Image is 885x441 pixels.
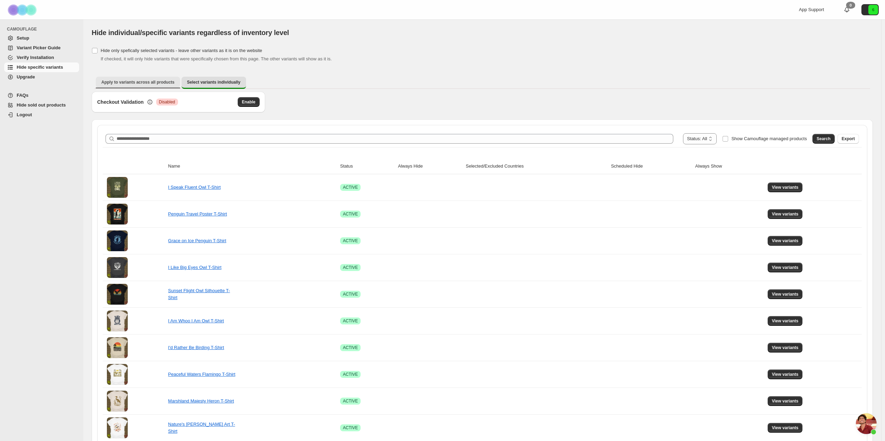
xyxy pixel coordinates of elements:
[343,211,358,217] span: ACTIVE
[4,43,79,53] a: Variant Picker Guide
[846,2,855,9] div: 0
[101,79,175,85] span: Apply to variants across all products
[772,265,799,270] span: View variants
[168,345,224,350] a: I'd Rather Be Birding T-Shirt
[17,35,29,41] span: Setup
[107,337,128,358] img: I'd Rather Be Birding T-Shirt
[868,5,878,15] span: Avatar with initials 6
[343,238,358,244] span: ACTIVE
[772,398,799,404] span: View variants
[464,159,609,174] th: Selected/Excluded Countries
[242,99,255,105] span: Enable
[343,185,358,190] span: ACTIVE
[768,343,803,353] button: View variants
[772,318,799,324] span: View variants
[238,97,260,107] button: Enable
[97,99,144,105] h3: Checkout Validation
[168,211,227,217] a: Penguin Travel Poster T-Shirt
[96,77,180,88] button: Apply to variants across all products
[187,79,241,85] span: Select variants individually
[772,372,799,377] span: View variants
[107,417,128,438] img: Nature's Melody Bird Art T-Shirt
[107,204,128,224] img: Penguin Travel Poster T-Shirt
[4,62,79,72] a: Hide specific variants
[166,159,338,174] th: Name
[6,0,40,19] img: Camouflage
[768,209,803,219] button: View variants
[731,136,807,141] span: Show Camouflage managed products
[768,289,803,299] button: View variants
[817,136,831,142] span: Search
[842,136,855,142] span: Export
[4,110,79,120] a: Logout
[4,53,79,62] a: Verify Installation
[168,398,234,404] a: Marshland Majesty Heron T-Shirt
[168,422,235,434] a: Nature's [PERSON_NAME] Art T-Shirt
[17,93,28,98] span: FAQs
[343,372,358,377] span: ACTIVE
[4,72,79,82] a: Upgrade
[107,391,128,412] img: Marshland Majesty Heron T-Shirt
[343,425,358,431] span: ACTIVE
[17,45,60,50] span: Variant Picker Guide
[799,7,824,12] span: App Support
[17,74,35,79] span: Upgrade
[768,263,803,272] button: View variants
[693,159,766,174] th: Always Show
[107,230,128,251] img: Grace on Ice Penguin T-Shirt
[856,413,877,434] div: Open chat
[101,56,332,61] span: If checked, it will only hide variants that were specifically chosen from this page. The other va...
[7,26,80,32] span: CAMOUFLAGE
[768,316,803,326] button: View variants
[768,423,803,433] button: View variants
[772,211,799,217] span: View variants
[17,112,32,117] span: Logout
[92,29,289,36] span: Hide individual/specific variants regardless of inventory level
[4,91,79,100] a: FAQs
[168,288,230,300] a: Sunset Flight Owl Silhouette T-Shirt
[343,398,358,404] span: ACTIVE
[861,4,879,15] button: Avatar with initials 6
[843,6,850,13] a: 0
[4,33,79,43] a: Setup
[107,364,128,385] img: Peaceful Waters Flamingo T-Shirt
[768,396,803,406] button: View variants
[343,318,358,324] span: ACTIVE
[17,65,63,70] span: Hide specific variants
[772,185,799,190] span: View variants
[182,77,246,89] button: Select variants individually
[17,102,66,108] span: Hide sold out products
[107,311,128,331] img: I Am Whoo I Am Owl T-Shirt
[768,183,803,192] button: View variants
[872,8,874,12] text: 6
[4,100,79,110] a: Hide sold out products
[107,284,128,305] img: Sunset Flight Owl Silhouette T-Shirt
[17,55,54,60] span: Verify Installation
[768,236,803,246] button: View variants
[343,291,358,297] span: ACTIVE
[338,159,396,174] th: Status
[159,99,175,105] span: Disabled
[812,134,835,144] button: Search
[168,265,221,270] a: I Like Big Eyes Owl T-Shirt
[772,291,799,297] span: View variants
[168,318,224,323] a: I Am Whoo I Am Owl T-Shirt
[609,159,693,174] th: Scheduled Hide
[837,134,859,144] button: Export
[107,177,128,198] img: I Speak Fluent Owl T-Shirt
[343,265,358,270] span: ACTIVE
[107,257,128,278] img: I Like Big Eyes Owl T-Shirt
[343,345,358,350] span: ACTIVE
[396,159,464,174] th: Always Hide
[768,370,803,379] button: View variants
[101,48,262,53] span: Hide only spefically selected variants - leave other variants as it is on the website
[772,345,799,350] span: View variants
[168,372,235,377] a: Peaceful Waters Flamingo T-Shirt
[772,238,799,244] span: View variants
[772,425,799,431] span: View variants
[168,185,221,190] a: I Speak Fluent Owl T-Shirt
[168,238,226,243] a: Grace on Ice Penguin T-Shirt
